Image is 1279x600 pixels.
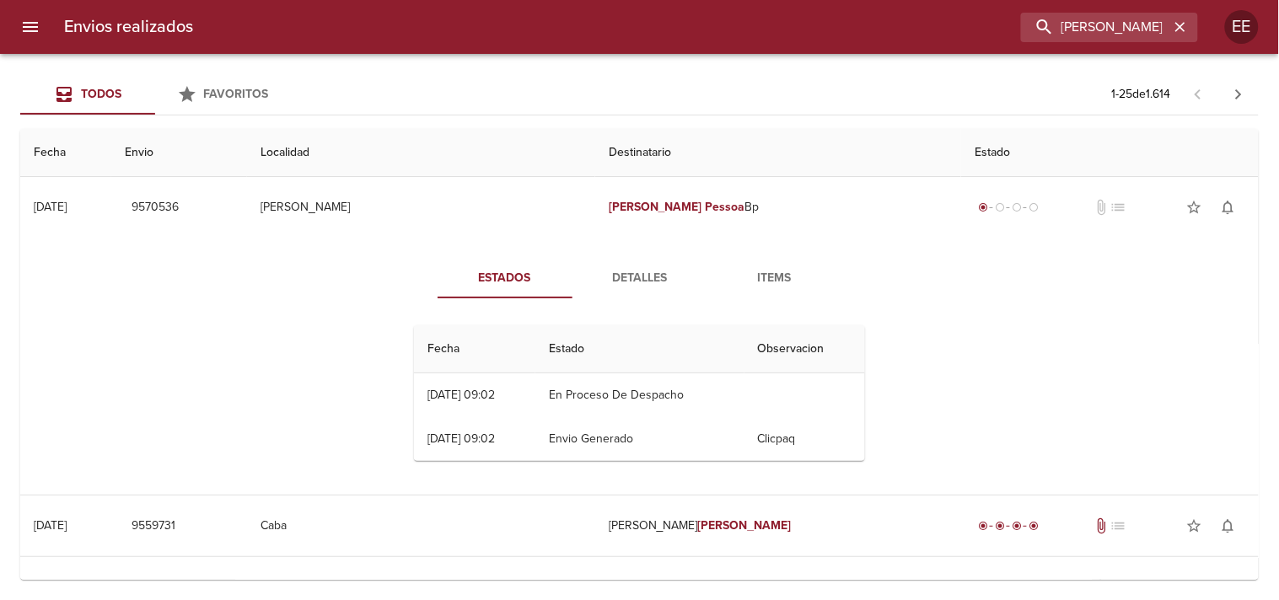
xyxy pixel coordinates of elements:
input: buscar [1021,13,1169,42]
span: radio_button_unchecked [1012,202,1022,212]
div: Tabs detalle de guia [438,258,842,298]
td: En Proceso De Despacho [535,373,744,417]
th: Observacion [744,325,865,373]
div: EE [1225,10,1259,44]
div: Entregado [975,517,1042,534]
button: Agregar a favoritos [1178,190,1212,224]
th: Estado [961,129,1259,177]
table: Tabla de seguimiento [414,325,865,461]
p: 1 - 25 de 1.614 [1112,86,1171,103]
span: notifications_none [1220,517,1237,534]
span: Detalles [583,268,697,289]
td: [PERSON_NAME] [247,177,595,238]
span: notifications_none [1220,579,1237,596]
span: radio_button_checked [1029,521,1039,531]
button: Agregar a favoritos [1178,509,1212,543]
button: 9570536 [125,192,185,223]
th: Estado [535,325,744,373]
button: Activar notificaciones [1212,190,1245,224]
span: Items [717,268,832,289]
div: [DATE] 09:02 [427,388,495,402]
span: radio_button_checked [978,202,988,212]
div: [DATE] 09:02 [427,431,495,446]
span: No tiene documentos adjuntos [1094,199,1110,216]
div: [DATE] [34,200,67,214]
div: Generado [975,199,1042,216]
em: Pessoa [706,200,745,214]
span: star_border [1186,199,1203,216]
div: Tabs Envios [20,74,290,115]
td: Bp [595,177,961,238]
span: star_border [1186,579,1203,596]
span: 9553880 [132,577,180,598]
button: 9559731 [125,511,182,542]
td: Caba [247,496,595,556]
span: No tiene pedido asociado [1110,199,1127,216]
button: Activar notificaciones [1212,509,1245,543]
span: radio_button_checked [1012,521,1022,531]
span: Favoritos [204,87,269,101]
td: Clicpaq [744,417,865,461]
span: radio_button_unchecked [995,202,1005,212]
div: [DATE] [34,518,67,533]
div: Generado [975,579,1042,596]
button: menu [10,7,51,47]
span: Pagina siguiente [1218,74,1259,115]
td: Envio Generado [535,417,744,461]
th: Localidad [247,129,595,177]
span: radio_button_checked [978,521,988,531]
span: No tiene pedido asociado [1110,517,1127,534]
span: No tiene pedido asociado [1110,579,1127,596]
span: Pagina anterior [1178,85,1218,102]
th: Destinatario [595,129,961,177]
th: Fecha [20,129,111,177]
span: 9570536 [132,197,179,218]
span: star_border [1186,517,1203,534]
span: No tiene documentos adjuntos [1094,579,1110,596]
span: radio_button_checked [995,521,1005,531]
span: Estados [448,268,562,289]
em: [PERSON_NAME] [609,200,702,214]
span: radio_button_unchecked [1029,202,1039,212]
th: Envio [111,129,247,177]
span: Tiene documentos adjuntos [1094,517,1110,534]
td: [PERSON_NAME] [595,496,961,556]
th: Fecha [414,325,535,373]
h6: Envios realizados [64,13,193,40]
em: [PERSON_NAME] [698,518,792,533]
span: Todos [81,87,121,101]
span: notifications_none [1220,199,1237,216]
span: 9559731 [132,516,175,537]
